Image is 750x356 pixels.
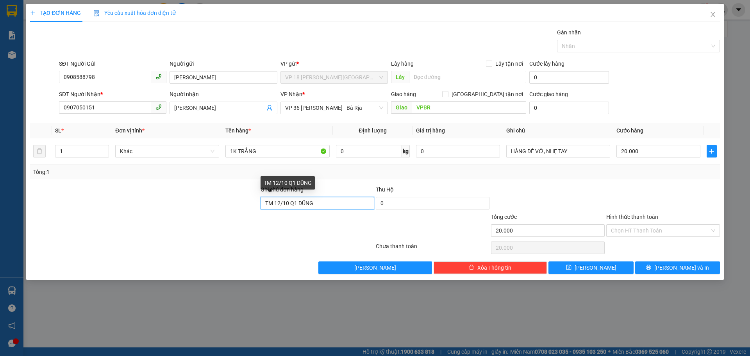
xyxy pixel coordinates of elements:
span: Tên hàng [225,127,251,134]
button: Close [702,4,724,26]
span: Yêu cầu xuất hóa đơn điện tử [93,10,176,16]
th: Ghi chú [503,123,613,138]
span: TẠO ĐƠN HÀNG [30,10,81,16]
span: Giá trị hàng [416,127,445,134]
label: Hình thức thanh toán [606,214,658,220]
input: 0 [416,145,500,157]
span: Định lượng [359,127,387,134]
span: phone [155,104,162,110]
label: Cước giao hàng [529,91,568,97]
input: VD: Bàn, Ghế [225,145,329,157]
span: VP 18 Nguyễn Thái Bình - Quận 1 [285,72,383,83]
span: Lấy [391,71,409,83]
div: VP gửi [280,59,388,68]
span: plus [30,10,36,16]
span: printer [646,265,651,271]
span: [GEOGRAPHIC_DATA] tận nơi [448,90,526,98]
span: Lấy tận nơi [492,59,526,68]
span: Giao hàng [391,91,416,97]
span: Xóa Thông tin [477,263,511,272]
span: plus [707,148,716,154]
span: [PERSON_NAME] và In [654,263,709,272]
span: Cước hàng [616,127,643,134]
span: Giao [391,101,412,114]
input: Cước lấy hàng [529,71,609,84]
span: VP Nhận [280,91,302,97]
span: phone [155,73,162,80]
span: Khác [120,145,214,157]
span: Đơn vị tính [115,127,145,134]
button: save[PERSON_NAME] [548,261,633,274]
span: SL [55,127,61,134]
label: Gán nhãn [557,29,581,36]
span: Tổng cước [491,214,517,220]
div: SĐT Người Gửi [59,59,166,68]
span: Lấy hàng [391,61,414,67]
div: Người nhận [170,90,277,98]
button: delete [33,145,46,157]
span: [PERSON_NAME] [354,263,396,272]
input: Dọc đường [412,101,526,114]
div: SĐT Người Nhận [59,90,166,98]
input: Ghi chú đơn hàng [261,197,374,209]
span: user-add [266,105,273,111]
img: icon [93,10,100,16]
span: Thu Hộ [376,186,394,193]
div: Người gửi [170,59,277,68]
button: plus [707,145,717,157]
div: Tổng: 1 [33,168,289,176]
span: save [566,265,571,271]
span: close [710,11,716,18]
input: Ghi Chú [506,145,610,157]
span: VP 36 Lê Thành Duy - Bà Rịa [285,102,383,114]
button: [PERSON_NAME] [318,261,432,274]
input: Cước giao hàng [529,102,609,114]
div: TM 12/10 Q1 DŨNG [261,176,315,190]
button: deleteXóa Thông tin [434,261,547,274]
input: Dọc đường [409,71,526,83]
span: [PERSON_NAME] [575,263,616,272]
span: kg [402,145,410,157]
div: Chưa thanh toán [375,242,490,256]
span: delete [469,265,474,271]
label: Cước lấy hàng [529,61,564,67]
button: printer[PERSON_NAME] và In [635,261,720,274]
